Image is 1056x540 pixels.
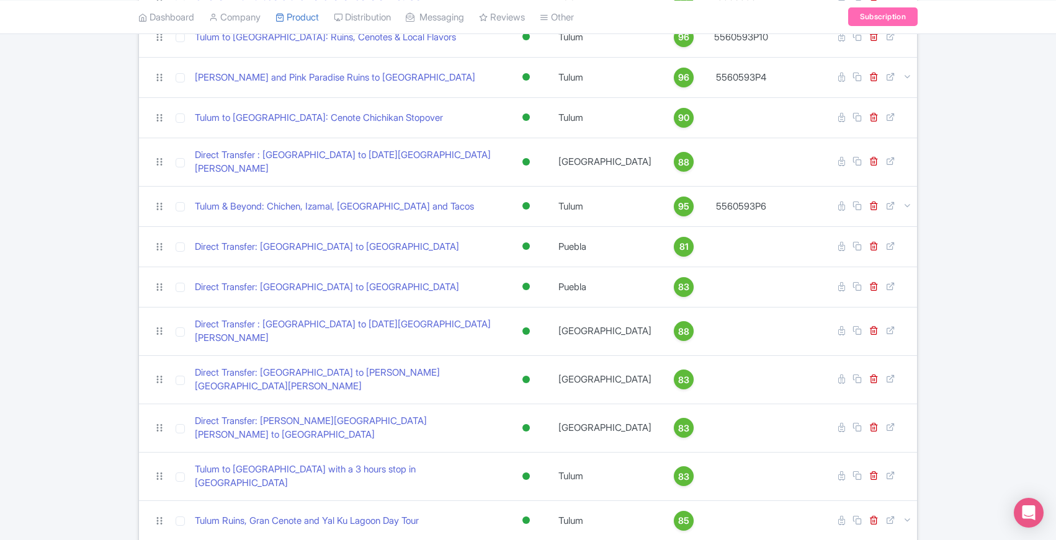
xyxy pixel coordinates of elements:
div: Active [520,68,532,86]
td: Tulum [551,452,659,500]
span: 90 [678,111,689,125]
a: Tulum to [GEOGRAPHIC_DATA] with a 3 hours stop in [GEOGRAPHIC_DATA] [195,463,496,490]
span: 83 [678,280,689,294]
td: [GEOGRAPHIC_DATA] [551,404,659,452]
td: 5560593P6 [709,186,774,226]
div: Active [520,511,532,529]
td: [GEOGRAPHIC_DATA] [551,138,659,186]
a: 95 [664,197,704,216]
td: Tulum [551,17,659,57]
a: 90 [664,108,704,128]
div: Active [520,237,532,255]
span: 85 [678,514,689,528]
div: Active [520,278,532,296]
td: Tulum [551,97,659,138]
a: Tulum & Beyond: Chichen, Izamal, [GEOGRAPHIC_DATA] and Tacos [195,200,474,214]
span: 95 [678,200,689,213]
span: 81 [679,240,689,254]
td: Puebla [551,226,659,267]
a: 96 [664,27,704,47]
div: Active [520,108,532,126]
div: Active [520,197,532,215]
span: 83 [678,373,689,387]
td: Tulum [551,57,659,97]
a: Direct Transfer: [GEOGRAPHIC_DATA] to [PERSON_NAME][GEOGRAPHIC_DATA][PERSON_NAME] [195,366,496,394]
a: Subscription [848,7,918,26]
a: Direct Transfer: [GEOGRAPHIC_DATA] to [GEOGRAPHIC_DATA] [195,240,459,254]
td: [GEOGRAPHIC_DATA] [551,355,659,404]
a: Tulum Ruins, Gran Cenote and Yal Ku Lagoon Day Tour [195,514,419,528]
a: 88 [664,152,704,172]
div: Active [520,371,532,389]
td: Puebla [551,267,659,307]
a: 85 [664,511,704,531]
div: Active [520,419,532,437]
td: Tulum [551,186,659,226]
a: Tulum to [GEOGRAPHIC_DATA]: Cenote Chichikan Stopover [195,111,443,125]
span: 83 [678,470,689,484]
div: Active [520,28,532,46]
span: 83 [678,422,689,435]
a: [PERSON_NAME] and Pink Paradise Ruins to [GEOGRAPHIC_DATA] [195,71,475,85]
span: 96 [678,71,689,84]
div: Active [520,322,532,340]
div: Active [520,153,532,171]
span: 88 [678,156,689,169]
a: 81 [664,237,704,257]
div: Open Intercom Messenger [1014,498,1044,528]
span: 88 [678,325,689,339]
a: Direct Transfer : [GEOGRAPHIC_DATA] to [DATE][GEOGRAPHIC_DATA][PERSON_NAME] [195,317,496,345]
span: 96 [678,30,689,44]
a: 96 [664,68,704,87]
a: Direct Transfer: [PERSON_NAME][GEOGRAPHIC_DATA][PERSON_NAME] to [GEOGRAPHIC_DATA] [195,414,496,442]
a: 83 [664,277,704,297]
a: 88 [664,321,704,341]
a: 83 [664,466,704,486]
a: Direct Transfer : [GEOGRAPHIC_DATA] to [DATE][GEOGRAPHIC_DATA][PERSON_NAME] [195,148,496,176]
a: Direct Transfer: [GEOGRAPHIC_DATA] to [GEOGRAPHIC_DATA] [195,280,459,294]
a: Tulum to [GEOGRAPHIC_DATA]: Ruins, Cenotes & Local Flavors [195,30,456,45]
div: Active [520,467,532,485]
td: 5560593P10 [709,17,774,57]
a: 83 [664,370,704,389]
td: [GEOGRAPHIC_DATA] [551,307,659,355]
a: 83 [664,418,704,438]
td: 5560593P4 [709,57,774,97]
